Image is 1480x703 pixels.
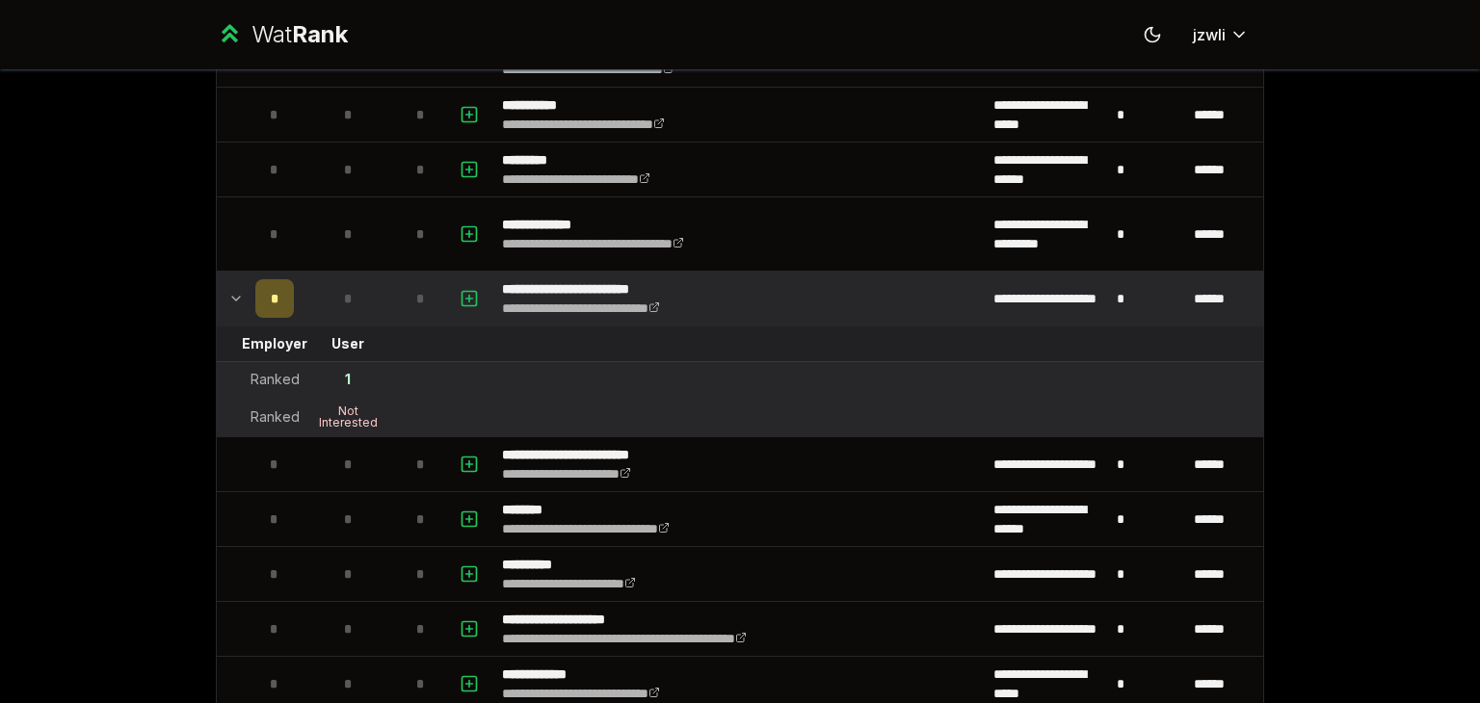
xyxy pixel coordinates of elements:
[309,405,386,429] div: Not Interested
[251,370,300,389] div: Ranked
[216,19,348,50] a: WatRank
[248,326,302,361] td: Employer
[251,19,348,50] div: Wat
[1193,23,1226,46] span: jzwli
[251,407,300,427] div: Ranked
[1177,17,1264,52] button: jzwli
[302,326,394,361] td: User
[292,20,348,48] span: Rank
[345,370,351,389] div: 1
